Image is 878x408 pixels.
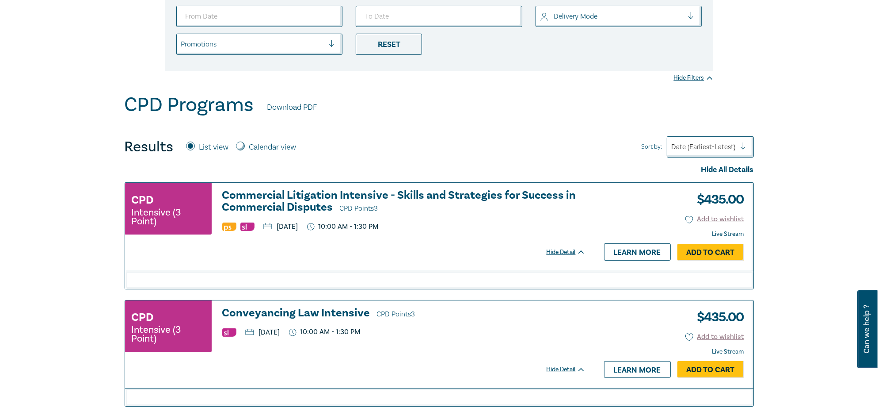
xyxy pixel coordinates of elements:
[222,223,236,231] img: Professional Skills
[222,307,585,320] a: Conveyancing Law Intensive CPD Points3
[604,361,671,378] a: Learn more
[674,73,713,82] div: Hide Filters
[685,214,744,224] button: Add to wishlist
[677,244,744,261] a: Add to Cart
[863,296,871,363] span: Can we help ?
[672,142,673,152] input: Sort by
[181,39,183,49] input: select
[267,102,317,113] a: Download PDF
[132,208,205,226] small: Intensive (3 Point)
[222,189,585,215] h3: Commercial Litigation Intensive - Skills and Strategies for Success in Commercial Disputes
[604,243,671,260] a: Learn more
[240,223,255,231] img: Substantive Law
[222,328,236,337] img: Substantive Law
[712,230,744,238] strong: Live Stream
[199,142,229,153] label: List view
[690,189,744,210] h3: $ 435.00
[289,328,361,336] p: 10:00 AM - 1:30 PM
[222,189,585,215] a: Commercial Litigation Intensive - Skills and Strategies for Success in Commercial Disputes CPD Po...
[125,93,254,116] h1: CPD Programs
[690,307,744,327] h3: $ 435.00
[263,223,298,230] p: [DATE]
[249,142,296,153] label: Calendar view
[176,6,343,27] input: From Date
[642,142,662,152] span: Sort by:
[125,138,174,156] h4: Results
[712,348,744,356] strong: Live Stream
[222,307,585,320] h3: Conveyancing Law Intensive
[132,325,205,343] small: Intensive (3 Point)
[125,164,754,176] div: Hide All Details
[132,309,154,325] h3: CPD
[677,361,744,378] a: Add to Cart
[547,248,595,257] div: Hide Detail
[377,310,415,319] span: CPD Points 3
[540,12,542,21] input: select
[245,329,280,336] p: [DATE]
[356,34,422,55] div: Reset
[685,332,744,342] button: Add to wishlist
[547,365,595,374] div: Hide Detail
[340,204,378,213] span: CPD Points 3
[132,192,154,208] h3: CPD
[356,6,522,27] input: To Date
[307,223,379,231] p: 10:00 AM - 1:30 PM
